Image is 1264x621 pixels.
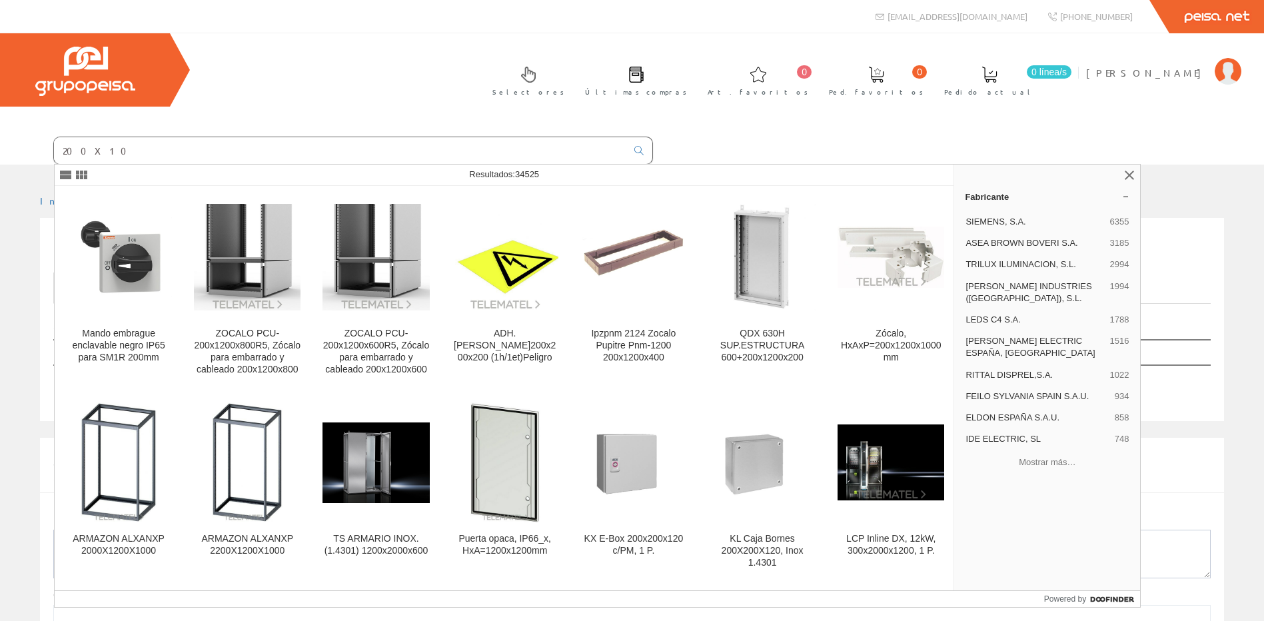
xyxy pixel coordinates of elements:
[570,187,698,391] a: Ipzpnm 2124 Zocalo Pupitre Pnm-1200 200x1200x400 Ipzpnm 2124 Zocalo Pupitre Pnm-1200 200x1200x400
[183,392,311,584] a: ARMAZON ALXANXP 2200X1200X1000 ARMAZON ALXANXP 2200X1200X1000
[708,85,808,99] span: Art. favoritos
[53,365,1088,398] td: No se han encontrado artículos, pruebe con otra búsqueda
[492,85,564,99] span: Selectores
[965,433,1109,445] span: IDE ELECTRIC, SL
[944,85,1035,99] span: Pedido actual
[53,273,257,304] a: Listado de artículos
[965,281,1104,305] span: [PERSON_NAME] INDUSTRIES ([GEOGRAPHIC_DATA]), S.L.
[470,402,540,522] img: Puerta opaca, IP66_x, HxA=1200x1200mm
[965,314,1104,326] span: LEDS C4 S.A.
[1109,237,1129,249] span: 3185
[585,85,687,99] span: Últimas compras
[827,392,955,584] a: LCP Inline DX, 12kW, 300x2000x1200, 1 P. LCP Inline DX, 12kW, 300x2000x1200, 1 P.
[1109,281,1129,305] span: 1994
[965,412,1109,424] span: ELDON ESPAÑA S.A.U.
[53,588,124,602] label: Cantidad
[827,187,955,391] a: Zócalo, HxAxP=200x1200x1000mm Zócalo, HxAxP=200x1200x1000mm
[322,204,429,310] img: ZOCALO PCU-200x1200x600R5, Zócalo para embarrado y cableado 200x1200x600
[452,328,558,364] div: ADH. [PERSON_NAME]200x200x200 (1h/1et)Peligro
[81,402,157,522] img: ARMAZON ALXANXP 2000X1200X1000
[829,85,924,99] span: Ped. favoritos
[322,533,429,557] div: TS ARMARIO INOX. (1.4301) 1200x2000x600
[965,369,1104,381] span: RITTAL DISPREL,S.A.
[797,65,812,79] span: 0
[572,55,694,104] a: Últimas compras
[212,402,283,522] img: ARMAZON ALXANXP 2200X1200X1000
[965,216,1104,228] span: SIEMENS, S.A.
[322,328,429,376] div: ZOCALO PCU-200x1200x600R5, Zócalo para embarrado y cableado 200x1200x600
[65,533,172,557] div: ARMAZON ALXANXP 2000X1200X1000
[1109,335,1129,359] span: 1516
[580,223,687,292] img: Ipzpnm 2124 Zocalo Pupitre Pnm-1200 200x1200x400
[965,335,1104,359] span: [PERSON_NAME] ELECTRIC ESPAÑA, [GEOGRAPHIC_DATA]
[580,422,687,502] img: KX E-Box 200x200x120 c/PM, 1 P.
[838,328,944,364] div: Zócalo, HxAxP=200x1200x1000mm
[965,259,1104,271] span: TRILUX ILUMINACION, S.L.
[1044,591,1141,607] a: Powered by
[965,237,1104,249] span: ASEA BROWN BOVERI S.A.
[53,239,1211,266] h1: ACCESORIOS BASORTRAY
[1044,593,1086,605] span: Powered by
[838,424,944,500] img: LCP Inline DX, 12kW, 300x2000x1200, 1 P.
[53,316,170,336] label: Mostrar
[1115,390,1129,402] span: 934
[312,187,440,391] a: ZOCALO PCU-200x1200x600R5, Zócalo para embarrado y cableado 200x1200x600 ZOCALO PCU-200x1200x600R...
[40,195,97,207] a: Inicio
[53,513,290,526] label: Descripción personalizada
[709,204,816,310] img: QDX 630H SUP.ESTRUCTURA 600+200x1200x200
[1115,412,1129,424] span: 858
[194,533,301,557] div: ARMAZON ALXANXP 2200X1200X1000
[479,55,571,104] a: Selectores
[838,533,944,557] div: LCP Inline DX, 12kW, 300x2000x1200, 1 P.
[55,187,183,391] a: Mando embrague enclavable negro IP65 para SM1R 200mm Mando embrague enclavable negro IP65 para SM...
[441,187,569,391] a: ADH. MARKO-C.200x200x200 (1h/1et)Peligro ADH. [PERSON_NAME]200x200x200 (1h/1et)Peligro
[53,452,1120,485] span: Si no ha encontrado algún artículo en nuestro catálogo introduzca aquí la cantidad y la descripci...
[838,227,944,287] img: Zócalo, HxAxP=200x1200x1000mm
[65,217,172,297] img: Mando embrague enclavable negro IP65 para SM1R 200mm
[1109,314,1129,326] span: 1788
[1115,433,1129,445] span: 748
[1109,216,1129,228] span: 6355
[1086,66,1208,79] span: [PERSON_NAME]
[515,169,539,179] span: 34525
[55,392,183,584] a: ARMAZON ALXANXP 2000X1200X1000 ARMAZON ALXANXP 2000X1200X1000
[35,47,135,96] img: Grupo Peisa
[194,328,301,376] div: ZOCALO PCU-200x1200x800R5, Zócalo para embarrado y cableado 200x1200x800
[959,451,1135,473] button: Mostrar más…
[580,533,687,557] div: KX E-Box 200x200x120 c/PM, 1 P.
[322,422,429,502] img: TS ARMARIO INOX. (1.4301) 1200x2000x600
[912,65,927,79] span: 0
[888,11,1027,22] span: [EMAIL_ADDRESS][DOMAIN_NAME]
[452,204,558,310] img: ADH. MARKO-C.200x200x200 (1h/1et)Peligro
[698,187,826,391] a: QDX 630H SUP.ESTRUCTURA 600+200x1200x200 QDX 630H SUP.ESTRUCTURA 600+200x1200x200
[698,392,826,584] a: KL Caja Bornes 200X200X120, Inox 1.4301 KL Caja Bornes 200X200X120, Inox 1.4301
[1109,369,1129,381] span: 1022
[452,533,558,557] div: Puerta opaca, IP66_x, HxA=1200x1200mm
[965,390,1109,402] span: FEILO SYLVANIA SPAIN S.A.U.
[312,392,440,584] a: TS ARMARIO INOX. (1.4301) 1200x2000x600 TS ARMARIO INOX. (1.4301) 1200x2000x600
[570,392,698,584] a: KX E-Box 200x200x120 c/PM, 1 P. KX E-Box 200x200x120 c/PM, 1 P.
[469,169,539,179] span: Resultados:
[709,422,816,502] img: KL Caja Bornes 200X200X120, Inox 1.4301
[1109,259,1129,271] span: 2994
[1088,340,1211,365] th: Datos
[580,328,687,364] div: Ipzpnm 2124 Zocalo Pupitre Pnm-1200 200x1200x400
[54,137,626,164] input: Buscar ...
[1027,65,1071,79] span: 0 línea/s
[709,533,816,569] div: KL Caja Bornes 200X200X120, Inox 1.4301
[65,328,172,364] div: Mando embrague enclavable negro IP65 para SM1R 200mm
[1086,55,1241,68] a: [PERSON_NAME]
[441,392,569,584] a: Puerta opaca, IP66_x, HxA=1200x1200mm Puerta opaca, IP66_x, HxA=1200x1200mm
[954,186,1140,207] a: Fabricante
[709,328,816,364] div: QDX 630H SUP.ESTRUCTURA 600+200x1200x200
[1060,11,1133,22] span: [PHONE_NUMBER]
[194,204,301,310] img: ZOCALO PCU-200x1200x800R5, Zócalo para embarrado y cableado 200x1200x800
[183,187,311,391] a: ZOCALO PCU-200x1200x800R5, Zócalo para embarrado y cableado 200x1200x800 ZOCALO PCU-200x1200x800R...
